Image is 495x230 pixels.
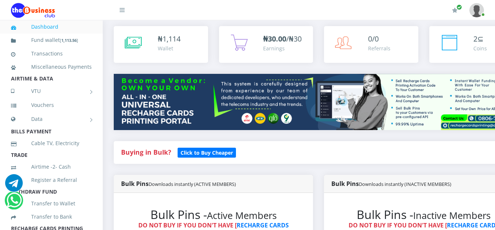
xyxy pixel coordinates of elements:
[368,34,379,44] span: 0/0
[359,181,451,187] small: Downloads instantly (INACTIVE MEMBERS)
[181,149,233,156] b: Click to Buy Cheaper
[11,208,92,225] a: Transfer to Bank
[11,135,92,152] a: Cable TV, Electricity
[178,148,236,157] a: Click to Buy Cheaper
[61,37,77,43] b: 1,113.56
[11,82,92,100] a: VTU
[158,33,181,44] div: ₦
[263,34,286,44] b: ₦30.00
[158,44,181,52] div: Wallet
[163,34,181,44] span: 1,114
[11,58,92,75] a: Miscellaneous Payments
[219,26,313,63] a: ₦30.00/₦30 Earnings
[7,197,22,209] a: Chat for support
[11,3,55,18] img: Logo
[413,209,491,222] small: Inactive Members
[5,180,23,192] a: Chat for support
[452,7,458,13] i: Renew/Upgrade Subscription
[60,37,78,43] small: [ ]
[121,148,171,157] strong: Buying in Bulk?
[11,45,92,62] a: Transactions
[456,4,462,10] span: Renew/Upgrade Subscription
[263,34,302,44] span: /₦30
[331,180,451,188] strong: Bulk Pins
[11,195,92,212] a: Transfer to Wallet
[473,33,487,44] div: ⊆
[473,44,487,52] div: Coins
[149,181,236,187] small: Downloads instantly (ACTIVE MEMBERS)
[11,110,92,128] a: Data
[368,44,390,52] div: Referrals
[11,97,92,114] a: Vouchers
[324,26,418,63] a: 0/0 Referrals
[11,172,92,188] a: Register a Referral
[207,209,277,222] small: Active Members
[469,3,484,17] img: User
[128,208,298,222] h2: Bulk Pins -
[473,34,477,44] span: 2
[114,26,208,63] a: ₦1,114 Wallet
[121,180,236,188] strong: Bulk Pins
[11,18,92,35] a: Dashboard
[263,44,302,52] div: Earnings
[11,32,92,49] a: Fund wallet[1,113.56]
[11,158,92,175] a: Airtime -2- Cash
